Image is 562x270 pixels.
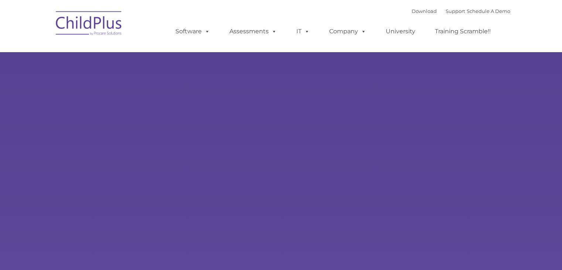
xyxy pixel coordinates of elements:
[168,24,217,39] a: Software
[467,8,510,14] a: Schedule A Demo
[412,8,437,14] a: Download
[52,6,126,43] img: ChildPlus by Procare Solutions
[378,24,423,39] a: University
[412,8,510,14] font: |
[446,8,465,14] a: Support
[428,24,498,39] a: Training Scramble!!
[322,24,374,39] a: Company
[222,24,284,39] a: Assessments
[289,24,317,39] a: IT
